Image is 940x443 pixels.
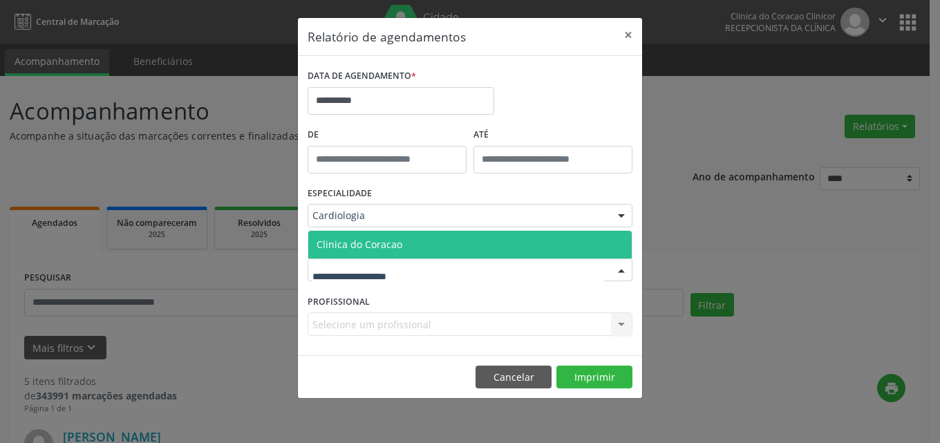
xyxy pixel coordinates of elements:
[308,183,372,205] label: ESPECIALIDADE
[308,291,370,312] label: PROFISSIONAL
[556,366,632,389] button: Imprimir
[317,238,402,251] span: Clinica do Coracao
[473,124,632,146] label: ATÉ
[614,18,642,52] button: Close
[312,209,604,223] span: Cardiologia
[308,124,467,146] label: De
[476,366,552,389] button: Cancelar
[308,66,416,87] label: DATA DE AGENDAMENTO
[308,28,466,46] h5: Relatório de agendamentos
